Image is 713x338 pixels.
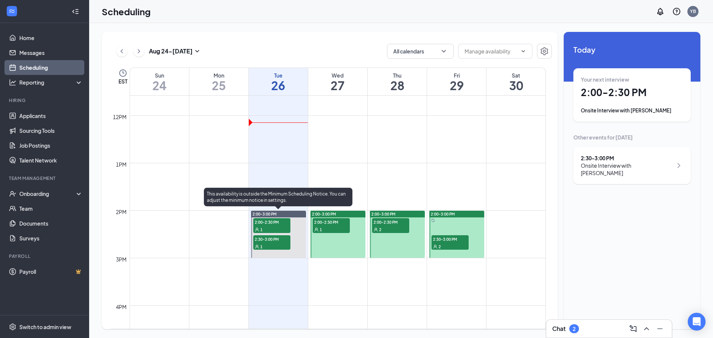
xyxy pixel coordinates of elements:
a: August 27, 2025 [308,68,367,95]
span: 2:30-3:00 PM [253,235,290,243]
div: Your next interview [581,76,683,83]
div: 1pm [114,160,128,168]
svg: Analysis [9,79,16,86]
h1: Scheduling [102,5,151,18]
div: 2 [573,326,576,332]
span: 2 [379,227,381,232]
button: ChevronUp [641,323,652,335]
svg: User [433,245,437,249]
svg: User [314,227,319,232]
div: Sun [130,72,189,79]
svg: Clock [118,69,127,78]
span: 2:00-2:30 PM [372,218,409,226]
h1: 24 [130,79,189,92]
a: August 25, 2025 [189,68,248,95]
svg: ChevronLeft [118,47,126,56]
a: August 24, 2025 [130,68,189,95]
svg: QuestionInfo [672,7,681,16]
a: Sourcing Tools [19,123,83,138]
div: Fri [427,72,486,79]
a: Surveys [19,231,83,246]
h1: 2:00 - 2:30 PM [581,86,683,99]
button: ComposeMessage [627,323,639,335]
span: 2:00-3:00 PM [253,211,277,217]
svg: ChevronRight [674,161,683,170]
div: Onsite Interview with [PERSON_NAME] [581,107,683,114]
a: Applicants [19,108,83,123]
span: 2:30-3:00 PM [432,235,469,243]
svg: Minimize [655,324,664,333]
svg: ComposeMessage [629,324,638,333]
a: PayrollCrown [19,264,83,279]
h3: Chat [552,325,566,333]
a: Job Postings [19,138,83,153]
a: Documents [19,216,83,231]
span: 2:00-2:30 PM [313,218,350,226]
h1: 27 [308,79,367,92]
h1: 30 [486,79,546,92]
svg: ChevronUp [642,324,651,333]
a: Home [19,30,83,45]
div: Sat [486,72,546,79]
svg: User [255,227,259,232]
button: ChevronRight [133,46,144,57]
h1: 28 [368,79,427,92]
svg: ChevronRight [135,47,143,56]
h1: 29 [427,79,486,92]
span: 1 [260,227,263,232]
svg: User [374,227,378,232]
svg: Settings [9,323,16,331]
button: All calendarsChevronDown [387,44,454,59]
div: Onboarding [19,190,76,197]
h1: 26 [249,79,308,92]
svg: SmallChevronDown [193,47,202,56]
a: August 28, 2025 [368,68,427,95]
a: Talent Network [19,153,83,168]
svg: Collapse [72,8,79,15]
button: Minimize [654,323,666,335]
span: 1 [320,227,322,232]
div: 12pm [111,113,128,121]
svg: User [255,245,259,249]
a: August 26, 2025 [249,68,308,95]
div: 2pm [114,208,128,216]
a: Messages [19,45,83,60]
h1: 25 [189,79,248,92]
svg: UserCheck [9,190,16,197]
div: Mon [189,72,248,79]
span: Today [573,44,691,55]
div: 2:30 - 3:00 PM [581,154,673,162]
svg: Sync [431,219,435,222]
svg: Notifications [656,7,665,16]
a: August 29, 2025 [427,68,486,95]
span: EST [118,78,127,85]
div: Team Management [9,175,81,181]
div: 3pm [114,255,128,263]
div: Switch to admin view [19,323,71,331]
div: YB [690,8,696,14]
h3: Aug 24 - [DATE] [149,47,193,55]
div: Tue [249,72,308,79]
a: Team [19,201,83,216]
svg: ChevronDown [440,47,447,55]
span: 2 [439,244,441,249]
div: Onsite Interview with [PERSON_NAME] [581,162,673,177]
button: ChevronLeft [116,46,127,57]
svg: WorkstreamLogo [8,7,16,15]
div: Hiring [9,97,81,104]
div: This availability is outside the Minimum Scheduling Notice. You can adjust the minimum notice in ... [204,188,352,206]
span: 2:00-3:00 PM [431,211,455,217]
div: Wed [308,72,367,79]
a: Scheduling [19,60,83,75]
div: Other events for [DATE] [573,134,691,141]
input: Manage availability [465,47,517,55]
div: 4pm [114,303,128,311]
svg: ChevronDown [520,48,526,54]
span: 2:00-2:30 PM [253,218,290,226]
a: August 30, 2025 [486,68,546,95]
button: Settings [537,44,552,59]
div: Payroll [9,253,81,259]
span: 2:00-3:00 PM [371,211,395,217]
div: Thu [368,72,427,79]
